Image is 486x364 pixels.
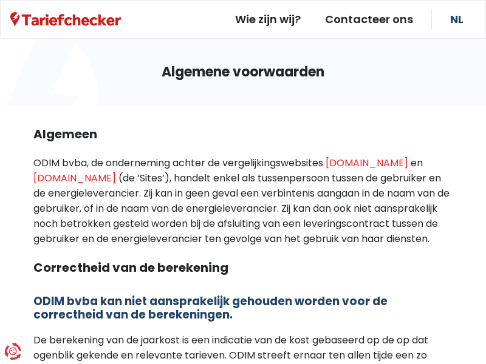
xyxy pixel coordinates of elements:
[33,156,323,170] p: ODIM bvba, de onderneming achter de vergelijkingswebsites
[411,156,423,170] p: en
[33,125,453,143] h2: Algemeen
[33,171,450,246] p: (de ‘Sites’), handelt enkel als tussenpersoon tussen de gebruiker en de energieleverancier. Zij k...
[10,12,121,27] img: Tariefchecker logo
[33,258,453,277] h2: Correctheid van de berekening
[33,295,453,322] h3: ODIM bvba kan niet aansprakelijk gehouden worden voor de correctheid van de berekeningen.
[33,171,116,185] a: [DOMAIN_NAME]
[33,45,453,99] h1: Algemene voorwaarden
[10,12,121,27] a: Tariefchecker
[326,156,408,170] a: [DOMAIN_NAME]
